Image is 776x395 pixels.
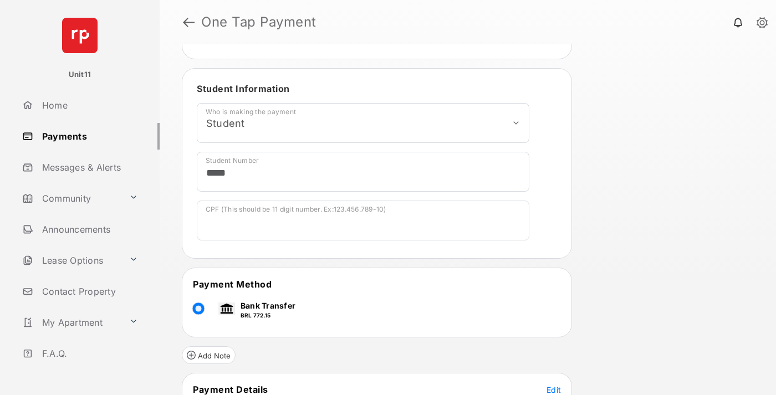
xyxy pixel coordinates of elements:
[182,346,236,364] button: Add Note
[547,385,561,394] span: Edit
[62,18,98,53] img: svg+xml;base64,PHN2ZyB4bWxucz0iaHR0cDovL3d3dy53My5vcmcvMjAwMC9zdmciIHdpZHRoPSI2NCIgaGVpZ2h0PSI2NC...
[241,300,295,311] p: Bank Transfer
[69,69,91,80] p: Unit11
[18,340,160,367] a: F.A.Q.
[18,154,160,181] a: Messages & Alerts
[193,279,272,290] span: Payment Method
[18,309,125,336] a: My Apartment
[18,123,160,150] a: Payments
[218,302,235,315] img: bank.png
[18,247,125,274] a: Lease Options
[18,92,160,119] a: Home
[197,83,290,94] span: Student Information
[18,216,160,243] a: Announcements
[18,278,160,305] a: Contact Property
[547,384,561,395] button: Edit
[18,185,125,212] a: Community
[201,16,316,29] strong: One Tap Payment
[193,384,268,395] span: Payment Details
[241,311,295,320] p: BRL 772.15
